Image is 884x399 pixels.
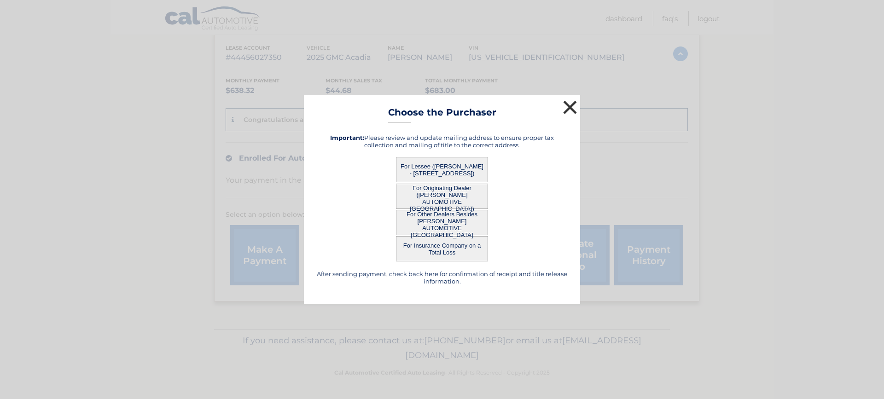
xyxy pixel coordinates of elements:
button: For Lessee ([PERSON_NAME] - [STREET_ADDRESS]) [396,157,488,182]
button: × [561,98,579,116]
h3: Choose the Purchaser [388,107,496,123]
h5: Please review and update mailing address to ensure proper tax collection and mailing of title to ... [315,134,569,149]
button: For Insurance Company on a Total Loss [396,236,488,261]
strong: Important: [330,134,364,141]
h5: After sending payment, check back here for confirmation of receipt and title release information. [315,270,569,285]
button: For Originating Dealer ([PERSON_NAME] AUTOMOTIVE [GEOGRAPHIC_DATA]) [396,184,488,209]
button: For Other Dealers Besides [PERSON_NAME] AUTOMOTIVE [GEOGRAPHIC_DATA] [396,210,488,235]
